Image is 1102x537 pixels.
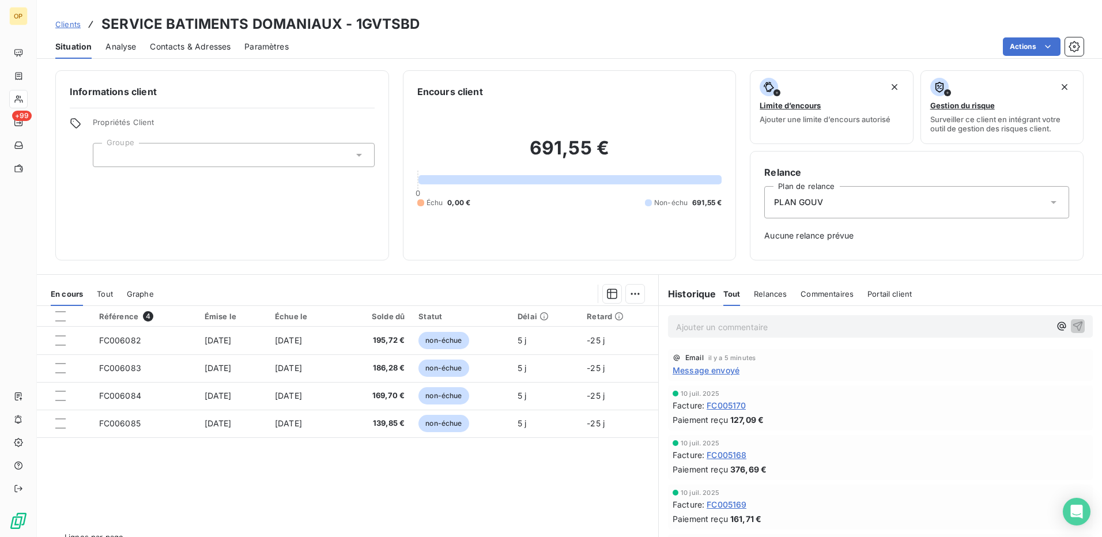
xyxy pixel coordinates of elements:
span: il y a 5 minutes [708,354,756,361]
span: -25 j [587,363,605,373]
span: Relances [754,289,787,298]
span: Paiement reçu [673,463,728,475]
span: FC006082 [99,335,141,345]
span: -25 j [587,335,605,345]
span: 0,00 € [447,198,470,208]
span: FC006084 [99,391,141,400]
span: [DATE] [275,363,302,373]
div: Délai [518,312,573,321]
span: 195,72 € [346,335,405,346]
span: Message envoyé [673,364,739,376]
span: 0 [416,188,420,198]
span: Graphe [127,289,154,298]
span: Situation [55,41,92,52]
span: non-échue [418,360,469,377]
span: Commentaires [801,289,854,298]
input: Ajouter une valeur [103,150,112,160]
button: Gestion du risqueSurveiller ce client en intégrant votre outil de gestion des risques client. [920,70,1084,144]
span: -25 j [587,391,605,400]
span: Surveiller ce client en intégrant votre outil de gestion des risques client. [930,115,1074,133]
span: FC006083 [99,363,141,373]
span: Portail client [867,289,912,298]
span: 161,71 € [730,513,761,525]
span: 186,28 € [346,362,405,374]
span: 5 j [518,418,526,428]
span: Facture : [673,449,704,461]
span: Paiement reçu [673,513,728,525]
span: 5 j [518,335,526,345]
span: [DATE] [275,391,302,400]
span: Ajouter une limite d’encours autorisé [760,115,890,124]
span: Clients [55,20,81,29]
span: FC005168 [707,449,746,461]
h6: Relance [764,165,1069,179]
span: Paiement reçu [673,414,728,426]
img: Logo LeanPay [9,512,28,530]
div: Solde dû [346,312,405,321]
span: [DATE] [275,335,302,345]
span: [DATE] [205,335,232,345]
span: 10 juil. 2025 [681,489,719,496]
div: Émise le [205,312,261,321]
span: Analyse [105,41,136,52]
span: En cours [51,289,83,298]
span: [DATE] [205,363,232,373]
span: Propriétés Client [93,118,375,134]
div: Retard [587,312,651,321]
span: 5 j [518,391,526,400]
span: Limite d’encours [760,101,821,110]
span: Échu [427,198,443,208]
span: non-échue [418,387,469,404]
span: 10 juil. 2025 [681,440,719,447]
h6: Historique [659,287,716,301]
div: Échue le [275,312,333,321]
span: 5 j [518,363,526,373]
span: Tout [97,289,113,298]
span: [DATE] [275,418,302,428]
span: -25 j [587,418,605,428]
a: Clients [55,18,81,30]
span: FC005170 [707,399,746,411]
span: Gestion du risque [930,101,995,110]
h6: Encours client [417,85,483,99]
h3: SERVICE BATIMENTS DOMANIAUX - 1GVTSBD [101,14,420,35]
span: [DATE] [205,418,232,428]
div: OP [9,7,28,25]
span: non-échue [418,415,469,432]
span: Aucune relance prévue [764,230,1069,241]
span: +99 [12,111,32,121]
span: Non-échu [654,198,688,208]
span: 139,85 € [346,418,405,429]
h6: Informations client [70,85,375,99]
h2: 691,55 € [417,137,722,171]
span: 691,55 € [692,198,722,208]
span: Facture : [673,399,704,411]
span: Facture : [673,498,704,510]
button: Limite d’encoursAjouter une limite d’encours autorisé [750,70,913,144]
span: Contacts & Adresses [150,41,231,52]
div: Statut [418,312,504,321]
button: Actions [1003,37,1061,56]
span: FC006085 [99,418,141,428]
span: [DATE] [205,391,232,400]
span: 10 juil. 2025 [681,390,719,397]
span: 127,09 € [730,414,764,426]
div: Référence [99,311,191,322]
span: Tout [723,289,741,298]
span: 4 [143,311,153,322]
span: non-échue [418,332,469,349]
div: Open Intercom Messenger [1063,498,1090,525]
span: Paramètres [244,41,289,52]
span: 376,69 € [730,463,767,475]
span: 169,70 € [346,390,405,402]
span: Email [685,354,704,361]
span: PLAN GOUV [774,196,822,208]
span: FC005169 [707,498,746,510]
